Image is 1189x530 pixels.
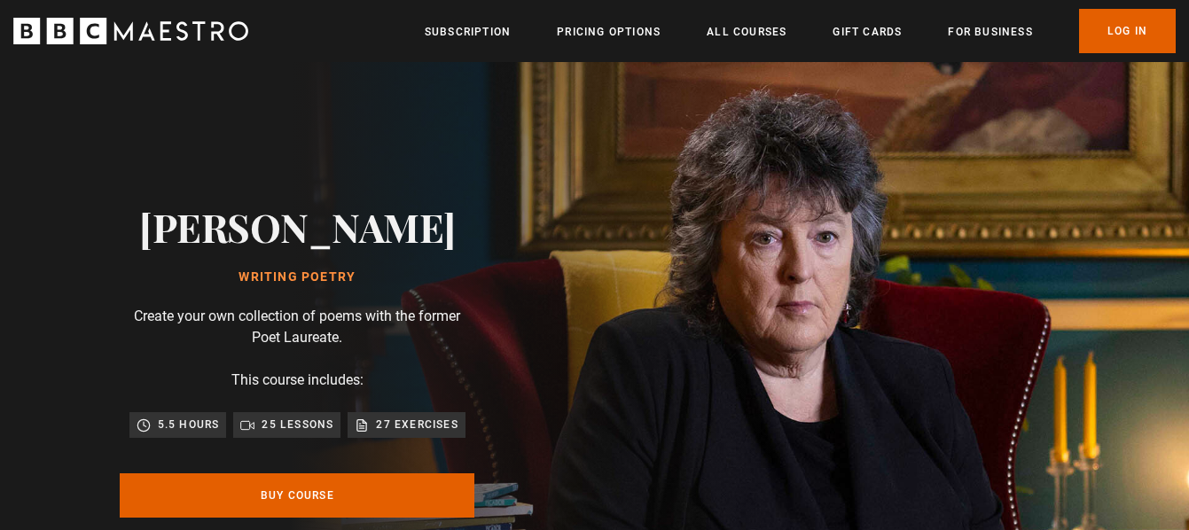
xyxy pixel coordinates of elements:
[425,23,511,41] a: Subscription
[707,23,786,41] a: All Courses
[139,204,456,249] h2: [PERSON_NAME]
[833,23,902,41] a: Gift Cards
[948,23,1032,41] a: For business
[557,23,661,41] a: Pricing Options
[1079,9,1176,53] a: Log In
[139,270,456,284] h1: Writing Poetry
[13,18,248,44] svg: BBC Maestro
[120,306,474,348] p: Create your own collection of poems with the former Poet Laureate.
[158,416,220,433] p: 5.5 hours
[262,416,333,433] p: 25 lessons
[376,416,458,433] p: 27 exercises
[425,9,1176,53] nav: Primary
[231,370,364,391] p: This course includes:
